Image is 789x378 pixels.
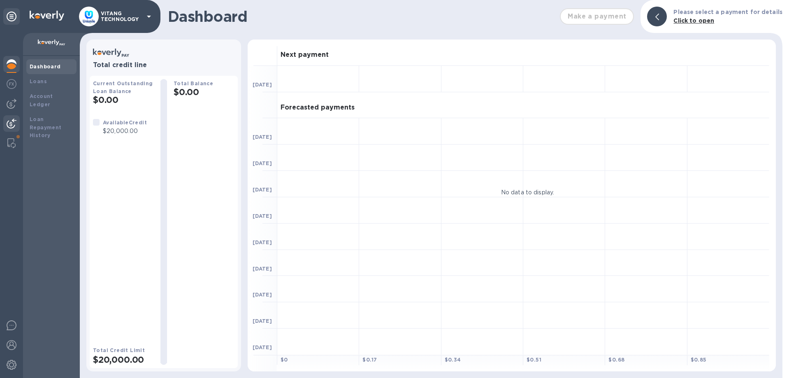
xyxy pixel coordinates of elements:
[253,344,272,350] b: [DATE]
[93,347,145,353] b: Total Credit Limit
[30,116,62,139] b: Loan Repayment History
[253,266,272,272] b: [DATE]
[168,8,556,25] h1: Dashboard
[281,104,355,112] h3: Forecasted payments
[93,355,154,365] h2: $20,000.00
[30,93,53,107] b: Account Ledger
[281,51,329,59] h3: Next payment
[501,188,555,196] p: No data to display.
[281,357,288,363] b: $ 0
[103,127,147,135] p: $20,000.00
[253,239,272,245] b: [DATE]
[253,82,272,88] b: [DATE]
[691,357,707,363] b: $ 0.85
[253,213,272,219] b: [DATE]
[3,8,20,25] div: Unpin categories
[253,292,272,298] b: [DATE]
[30,78,47,84] b: Loans
[7,79,16,89] img: Foreign exchange
[174,87,234,97] h2: $0.00
[103,119,147,126] b: Available Credit
[608,357,624,363] b: $ 0.68
[673,17,714,24] b: Click to open
[101,11,142,22] p: VITANG TECHNOLOGY
[174,80,213,86] b: Total Balance
[93,80,153,94] b: Current Outstanding Loan Balance
[673,9,782,15] b: Please select a payment for details
[93,95,154,105] h2: $0.00
[253,187,272,193] b: [DATE]
[253,318,272,324] b: [DATE]
[30,63,61,70] b: Dashboard
[253,134,272,140] b: [DATE]
[362,357,377,363] b: $ 0.17
[253,160,272,166] b: [DATE]
[93,61,234,69] h3: Total credit line
[527,357,541,363] b: $ 0.51
[30,11,64,21] img: Logo
[445,357,461,363] b: $ 0.34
